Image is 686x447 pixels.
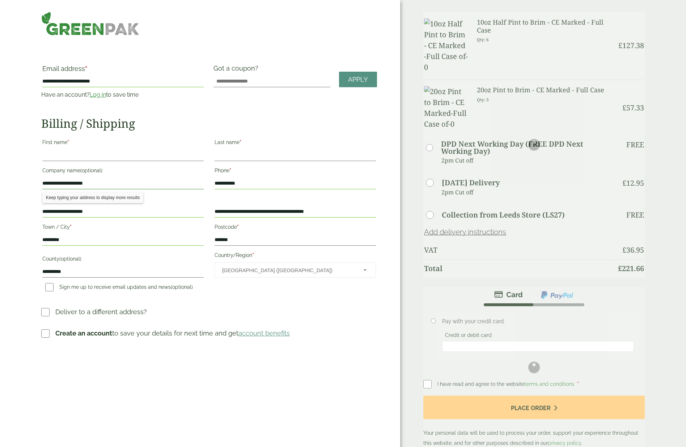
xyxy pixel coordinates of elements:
[252,252,254,258] abbr: required
[222,263,354,278] span: United Kingdom (UK)
[215,137,376,149] label: Last name
[42,222,204,234] label: Town / City
[42,192,143,203] div: Keep typing your address to display more results
[42,137,204,149] label: First name
[42,165,204,178] label: Company name
[215,165,376,178] label: Phone
[59,256,81,262] span: (optional)
[80,168,102,173] span: (optional)
[213,64,261,76] label: Got a coupon?
[215,222,376,234] label: Postcode
[348,76,368,84] span: Apply
[67,139,69,145] abbr: required
[55,329,112,337] strong: Create an account
[171,284,193,290] span: (optional)
[339,72,377,87] a: Apply
[55,328,290,338] p: to save your details for next time and get
[41,12,139,35] img: GreenPak Supplies
[90,91,106,98] a: Log in
[229,168,231,173] abbr: required
[215,250,376,262] label: Country/Region
[42,284,196,292] label: Sign me up to receive email updates and news
[240,139,241,145] abbr: required
[85,65,87,72] abbr: required
[215,262,376,278] span: Country/Region
[42,66,204,76] label: Email address
[41,90,205,99] p: Have an account? to save time
[41,117,377,130] h2: Billing / Shipping
[238,329,290,337] a: account benefits
[42,254,204,266] label: County
[237,224,239,230] abbr: required
[45,283,54,291] input: Sign me up to receive email updates and news(optional)
[70,224,72,230] abbr: required
[55,307,147,317] p: Deliver to a different address?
